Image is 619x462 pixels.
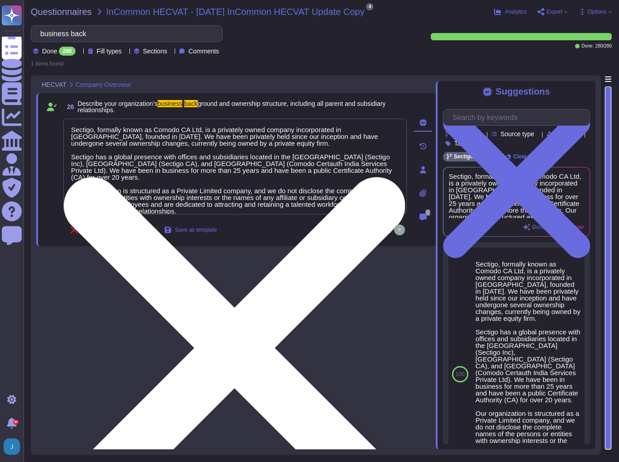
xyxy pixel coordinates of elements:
[595,44,612,48] span: 280 / 280
[36,26,213,42] input: Search by keywords
[494,8,527,15] button: Analytics
[588,9,606,14] span: Options
[63,119,407,214] textarea: Sectigo, formally known as Comodo CA Ltd, is a privately owned company incorporated in [GEOGRAPHI...
[184,100,198,107] mark: back
[4,438,20,455] img: user
[13,419,19,425] div: 9+
[78,100,157,107] span: Describe your organization’s
[106,7,365,16] span: InCommon HECVAT - [DATE] InCommon HECVAT Update Copy
[59,47,75,56] div: 280
[188,48,219,54] span: Comments
[448,110,590,125] input: Search by keywords
[157,100,182,107] mark: business
[143,48,167,54] span: Sections
[42,48,57,54] span: Done
[2,437,26,457] button: user
[97,48,122,54] span: Fill types
[425,210,430,216] span: 0
[42,81,67,88] span: HECVAT
[31,61,63,67] div: 1 items found
[505,9,527,14] span: Analytics
[547,9,562,14] span: Export
[366,3,373,10] span: 4
[76,81,131,88] span: Company Overview
[63,104,74,110] span: 26
[31,7,92,16] span: Questionnaires
[456,372,465,377] span: 100
[581,44,594,48] span: Done:
[394,224,405,235] img: user
[78,100,386,114] span: ground and ownership structure, including all parent and subsidiary relationships.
